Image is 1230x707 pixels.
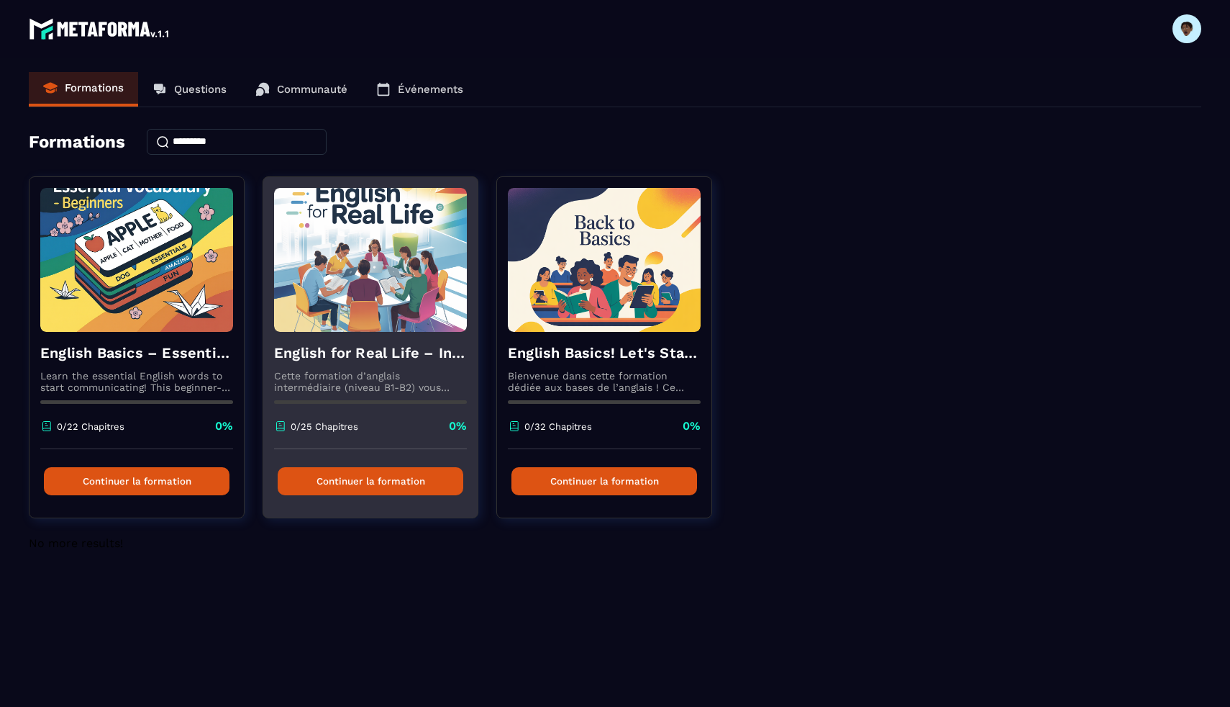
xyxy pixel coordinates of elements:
p: 0/32 Chapitres [524,421,592,432]
a: Questions [138,72,241,107]
a: formation-backgroundEnglish Basics – Essential Vocabulary for BeginnersLearn the essential Englis... [29,176,263,536]
button: Continuer la formation [278,467,463,495]
p: Bienvenue dans cette formation dédiée aux bases de l’anglais ! Ce module a été conçu pour les déb... [508,370,701,393]
p: Formations [65,81,124,94]
a: Communauté [241,72,362,107]
p: 0/22 Chapitres [57,421,124,432]
p: Cette formation d’anglais intermédiaire (niveau B1-B2) vous aidera à renforcer votre grammaire, e... [274,370,467,393]
p: 0% [449,418,467,434]
img: formation-background [274,188,467,332]
p: 0% [683,418,701,434]
button: Continuer la formation [44,467,229,495]
p: Questions [174,83,227,96]
img: formation-background [508,188,701,332]
a: formation-backgroundEnglish for Real Life – Intermediate LevelCette formation d’anglais intermédi... [263,176,496,536]
p: 0/25 Chapitres [291,421,358,432]
h4: English Basics – Essential Vocabulary for Beginners [40,343,233,363]
p: Événements [398,83,463,96]
span: No more results! [29,536,123,550]
h4: Formations [29,132,125,152]
p: 0% [215,418,233,434]
h4: English Basics! Let's Start English. [508,343,701,363]
p: Learn the essential English words to start communicating! This beginner-friendly course will help... [40,370,233,393]
a: formation-backgroundEnglish Basics! Let's Start English.Bienvenue dans cette formation dédiée aux... [496,176,730,536]
button: Continuer la formation [511,467,697,495]
a: Formations [29,72,138,107]
h4: English for Real Life – Intermediate Level [274,343,467,363]
img: formation-background [40,188,233,332]
p: Communauté [277,83,347,96]
img: logo [29,14,171,43]
a: Événements [362,72,478,107]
